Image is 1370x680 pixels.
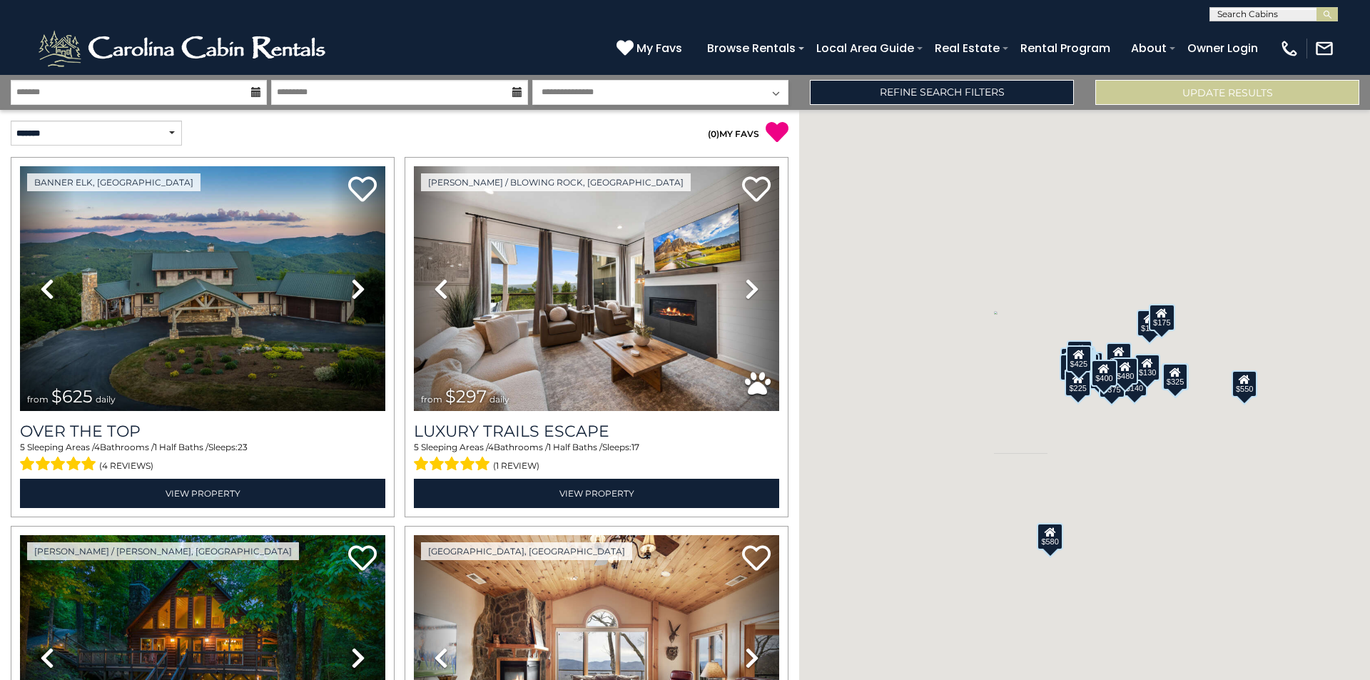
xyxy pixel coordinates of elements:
[928,36,1007,61] a: Real Estate
[711,128,716,139] span: 0
[1013,36,1117,61] a: Rental Program
[488,442,494,452] span: 4
[1149,303,1174,330] div: $175
[1135,354,1160,381] div: $130
[1066,345,1092,372] div: $425
[27,173,201,191] a: Banner Elk, [GEOGRAPHIC_DATA]
[1037,522,1062,549] div: $580
[20,166,385,411] img: thumbnail_167153549.jpeg
[1060,353,1085,380] div: $230
[636,39,682,57] span: My Favs
[1122,369,1147,396] div: $140
[616,39,686,58] a: My Favs
[20,479,385,508] a: View Property
[1279,39,1299,59] img: phone-regular-white.png
[421,173,691,191] a: [PERSON_NAME] / Blowing Rock, [GEOGRAPHIC_DATA]
[348,544,377,574] a: Add to favorites
[742,175,771,205] a: Add to favorites
[548,442,602,452] span: 1 Half Baths /
[414,479,779,508] a: View Property
[1180,36,1265,61] a: Owner Login
[742,544,771,574] a: Add to favorites
[99,457,153,475] span: (4 reviews)
[1314,39,1334,59] img: mail-regular-white.png
[708,128,759,139] a: (0)MY FAVS
[1112,357,1138,384] div: $480
[96,394,116,405] span: daily
[27,394,49,405] span: from
[238,442,248,452] span: 23
[421,394,442,405] span: from
[1137,310,1162,337] div: $175
[631,442,639,452] span: 17
[414,166,779,411] img: thumbnail_168695581.jpeg
[20,442,25,452] span: 5
[27,542,299,560] a: [PERSON_NAME] / [PERSON_NAME], [GEOGRAPHIC_DATA]
[20,441,385,475] div: Sleeping Areas / Bathrooms / Sleeps:
[1091,359,1117,386] div: $400
[708,128,719,139] span: ( )
[348,175,377,205] a: Add to favorites
[1099,370,1125,397] div: $375
[20,422,385,441] a: Over The Top
[489,394,509,405] span: daily
[1124,36,1174,61] a: About
[414,422,779,441] a: Luxury Trails Escape
[94,442,100,452] span: 4
[809,36,921,61] a: Local Area Guide
[1106,342,1132,370] div: $349
[51,386,93,407] span: $625
[1065,370,1090,397] div: $225
[1232,370,1257,397] div: $550
[1067,340,1092,367] div: $125
[414,442,419,452] span: 5
[414,441,779,475] div: Sleeping Areas / Bathrooms / Sleeps:
[1162,363,1188,390] div: $325
[445,386,487,407] span: $297
[421,542,632,560] a: [GEOGRAPHIC_DATA], [GEOGRAPHIC_DATA]
[36,27,332,70] img: White-1-2.png
[810,80,1074,105] a: Refine Search Filters
[700,36,803,61] a: Browse Rentals
[493,457,539,475] span: (1 review)
[1095,80,1359,105] button: Update Results
[154,442,208,452] span: 1 Half Baths /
